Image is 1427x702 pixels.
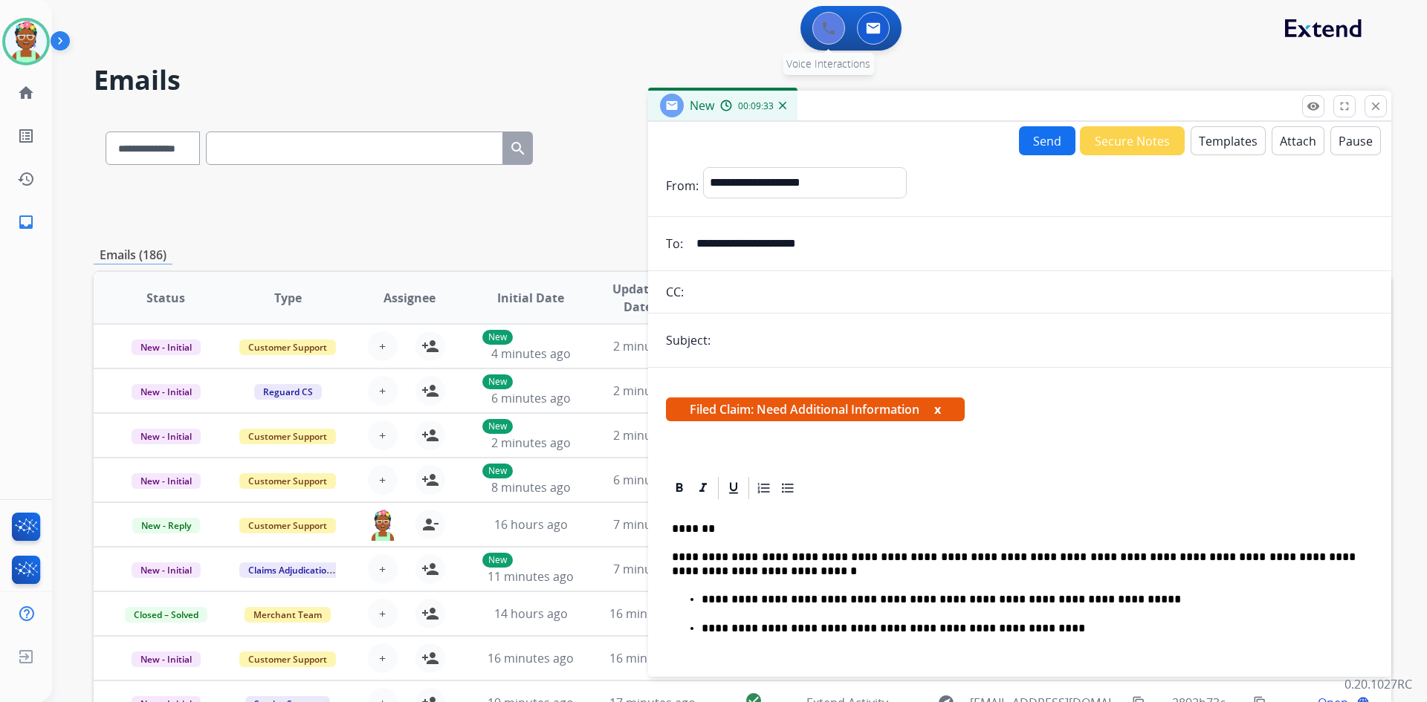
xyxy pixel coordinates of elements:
span: 8 minutes ago [491,479,571,495]
span: + [379,605,386,623]
button: Attach [1272,126,1324,155]
div: Italic [692,477,714,499]
div: Bold [668,477,690,499]
div: Bullet List [777,477,799,499]
span: New [690,97,714,114]
span: 2 minutes ago [613,383,693,399]
span: + [379,471,386,489]
span: Closed – Solved [125,607,207,623]
span: New - Initial [132,651,201,667]
span: 16 minutes ago [609,650,696,666]
span: 6 minutes ago [613,472,693,488]
mat-icon: search [509,140,527,157]
span: New - Initial [132,339,201,355]
span: Initial Date [497,289,564,307]
p: New [482,419,513,434]
span: New - Initial [132,562,201,578]
p: From: [666,177,699,195]
span: 16 minutes ago [609,605,696,622]
button: Send [1019,126,1075,155]
button: Secure Notes [1080,126,1185,155]
span: Customer Support [239,429,336,444]
span: 2 minutes ago [491,435,571,451]
p: New [482,330,513,345]
span: New - Initial [132,473,201,489]
span: 16 minutes ago [488,650,574,666]
mat-icon: person_add [421,426,439,444]
button: + [368,599,398,628]
span: + [379,560,386,578]
mat-icon: person_add [421,560,439,578]
mat-icon: person_remove [421,516,439,533]
button: x [934,400,941,418]
mat-icon: history [17,170,35,188]
span: Customer Support [239,518,336,533]
span: 7 minutes ago [613,516,693,533]
span: Filed Claim: Need Additional Information [666,397,965,421]
span: 00:09:33 [738,100,774,112]
p: New [482,464,513,478]
button: Pause [1330,126,1381,155]
span: + [379,426,386,444]
span: Assignee [384,289,436,307]
span: 7 minutes ago [613,561,693,577]
span: Status [146,289,185,307]
mat-icon: fullscreen [1338,100,1351,113]
p: New [482,374,513,389]
img: agent-avatar [368,510,398,541]
h2: Emails [94,65,1391,95]
mat-icon: person_add [421,382,439,400]
mat-icon: list_alt [17,127,35,145]
mat-icon: person_add [421,471,439,489]
button: + [368,554,398,584]
span: 14 hours ago [494,605,568,622]
button: + [368,376,398,406]
span: New - Initial [132,429,201,444]
span: Customer Support [239,339,336,355]
span: 2 minutes ago [613,427,693,443]
mat-icon: close [1369,100,1382,113]
span: 4 minutes ago [491,345,571,362]
span: 16 hours ago [494,516,568,533]
span: Claims Adjudication [239,562,341,578]
p: To: [666,235,683,253]
span: New - Reply [132,518,200,533]
span: 6 minutes ago [491,390,571,406]
p: Subject: [666,331,711,349]
span: 2 minutes ago [613,338,693,354]
mat-icon: person_add [421,649,439,667]
div: Ordered List [753,477,775,499]
p: Emails (186) [94,246,172,264]
span: Customer Support [239,651,336,667]
button: + [368,465,398,495]
p: 0.20.1027RC [1345,675,1412,693]
span: Merchant Team [245,607,331,623]
mat-icon: person_add [421,337,439,355]
p: CC: [666,283,684,301]
span: Customer Support [239,473,336,489]
span: New - Initial [132,384,201,400]
span: + [379,337,386,355]
span: Voice Interactions [786,56,870,71]
span: Updated Date [604,280,672,316]
div: Underline [722,477,745,499]
button: + [368,420,398,450]
mat-icon: remove_red_eye [1307,100,1320,113]
button: + [368,331,398,361]
span: + [379,382,386,400]
mat-icon: inbox [17,213,35,231]
mat-icon: person_add [421,605,439,623]
span: Reguard CS [254,384,322,400]
img: avatar [5,21,47,62]
button: Templates [1191,126,1266,155]
span: + [379,649,386,667]
p: New [482,553,513,568]
mat-icon: home [17,84,35,102]
button: + [368,643,398,673]
span: Type [274,289,302,307]
span: 11 minutes ago [488,568,574,585]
